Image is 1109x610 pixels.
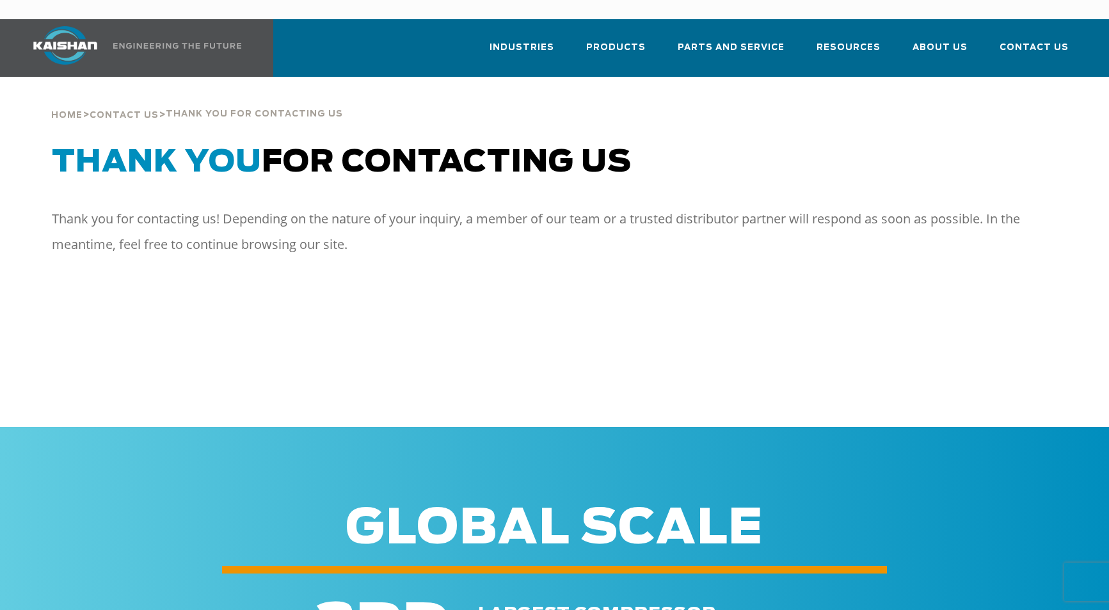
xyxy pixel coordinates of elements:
[52,147,262,178] span: Thank You
[586,31,646,74] a: Products
[90,111,159,120] span: Contact Us
[490,31,554,74] a: Industries
[1000,31,1069,74] a: Contact Us
[52,206,1033,257] p: Thank you for contacting us! Depending on the nature of your inquiry, a member of our team or a t...
[17,19,244,77] a: Kaishan USA
[90,109,159,120] a: Contact Us
[51,111,83,120] span: Home
[166,110,343,118] span: thank you for contacting us
[913,40,968,55] span: About Us
[51,109,83,120] a: Home
[51,77,343,125] div: > >
[678,40,785,55] span: Parts and Service
[817,40,881,55] span: Resources
[913,31,968,74] a: About Us
[52,147,632,178] span: for Contacting Us
[586,40,646,55] span: Products
[1000,40,1069,55] span: Contact Us
[490,40,554,55] span: Industries
[17,26,113,65] img: kaishan logo
[113,43,241,49] img: Engineering the future
[678,31,785,74] a: Parts and Service
[817,31,881,74] a: Resources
